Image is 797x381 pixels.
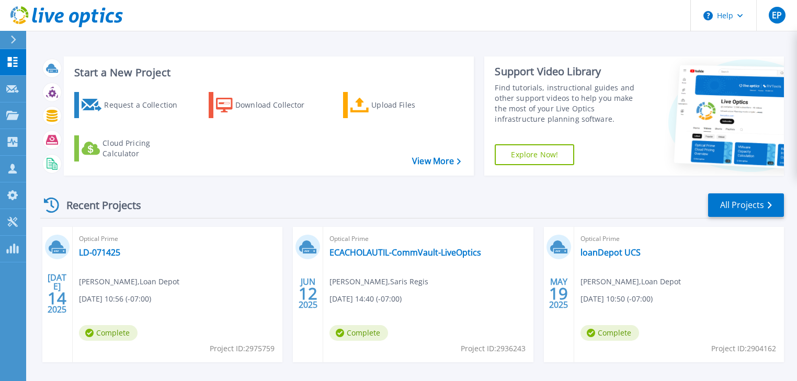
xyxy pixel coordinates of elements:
span: EP [772,11,782,19]
a: loanDepot UCS [580,247,641,258]
span: [DATE] 10:50 (-07:00) [580,293,653,305]
div: Upload Files [371,95,455,116]
a: Explore Now! [495,144,574,165]
a: Upload Files [343,92,460,118]
h3: Start a New Project [74,67,461,78]
a: LD-071425 [79,247,120,258]
span: Project ID: 2975759 [210,343,275,354]
div: Download Collector [235,95,319,116]
span: Complete [580,325,639,341]
div: Cloud Pricing Calculator [103,138,186,159]
div: Support Video Library [495,65,645,78]
span: Optical Prime [329,233,527,245]
span: Optical Prime [580,233,778,245]
span: [PERSON_NAME] , Loan Depot [580,276,681,287]
a: ECACHOLAUTIL-CommVault-LiveOptics [329,247,481,258]
div: [DATE] 2025 [47,274,67,313]
span: Complete [329,325,388,341]
div: Request a Collection [104,95,188,116]
span: Complete [79,325,138,341]
span: [DATE] 10:56 (-07:00) [79,293,151,305]
span: 14 [48,294,66,303]
a: Request a Collection [74,92,191,118]
div: MAY 2025 [549,274,568,313]
span: [DATE] 14:40 (-07:00) [329,293,402,305]
a: Cloud Pricing Calculator [74,135,191,161]
div: Find tutorials, instructional guides and other support videos to help you make the most of your L... [495,83,645,124]
span: Project ID: 2936243 [461,343,526,354]
div: Recent Projects [40,192,155,218]
a: Download Collector [209,92,325,118]
span: 12 [299,289,317,298]
a: All Projects [708,193,784,217]
span: Project ID: 2904162 [711,343,776,354]
span: 19 [549,289,568,298]
span: [PERSON_NAME] , Loan Depot [79,276,179,287]
div: JUN 2025 [298,274,318,313]
a: View More [412,156,461,166]
span: [PERSON_NAME] , Saris Regis [329,276,428,287]
span: Optical Prime [79,233,276,245]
